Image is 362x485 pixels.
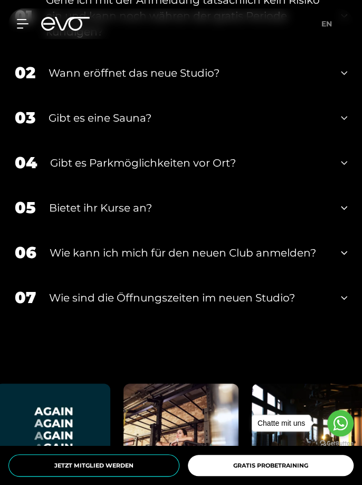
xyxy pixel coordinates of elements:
[188,455,354,477] a: Gratis Probetraining
[321,19,332,29] span: en
[252,415,310,431] div: Chatte mit uns
[320,440,354,446] a: Go to GetButton.io website
[49,110,328,126] div: Gibt es eine Sauna?
[15,61,35,85] div: 02
[15,106,35,130] div: 03
[8,454,179,477] a: Jetzt Mitglied werden
[15,151,37,175] div: 04
[49,200,328,216] div: Bietet ihr Kurse an?
[49,65,328,81] div: Wann eröffnet das neue Studio?
[252,415,311,432] a: Chatte mit uns
[49,290,328,306] div: ​Wie sind die Öffnungszeiten im neuen Studio?
[50,245,328,261] div: Wie kann ich mich für den neuen Club anmelden?
[18,461,169,470] span: Jetzt Mitglied werden
[15,196,36,219] div: 05
[15,286,36,309] div: 07
[15,241,36,264] div: 06
[327,410,354,436] a: Go to whatsapp
[321,18,339,30] a: en
[197,461,344,470] span: Gratis Probetraining
[50,155,328,171] div: Gibt es Parkmöglichkeiten vor Ort?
